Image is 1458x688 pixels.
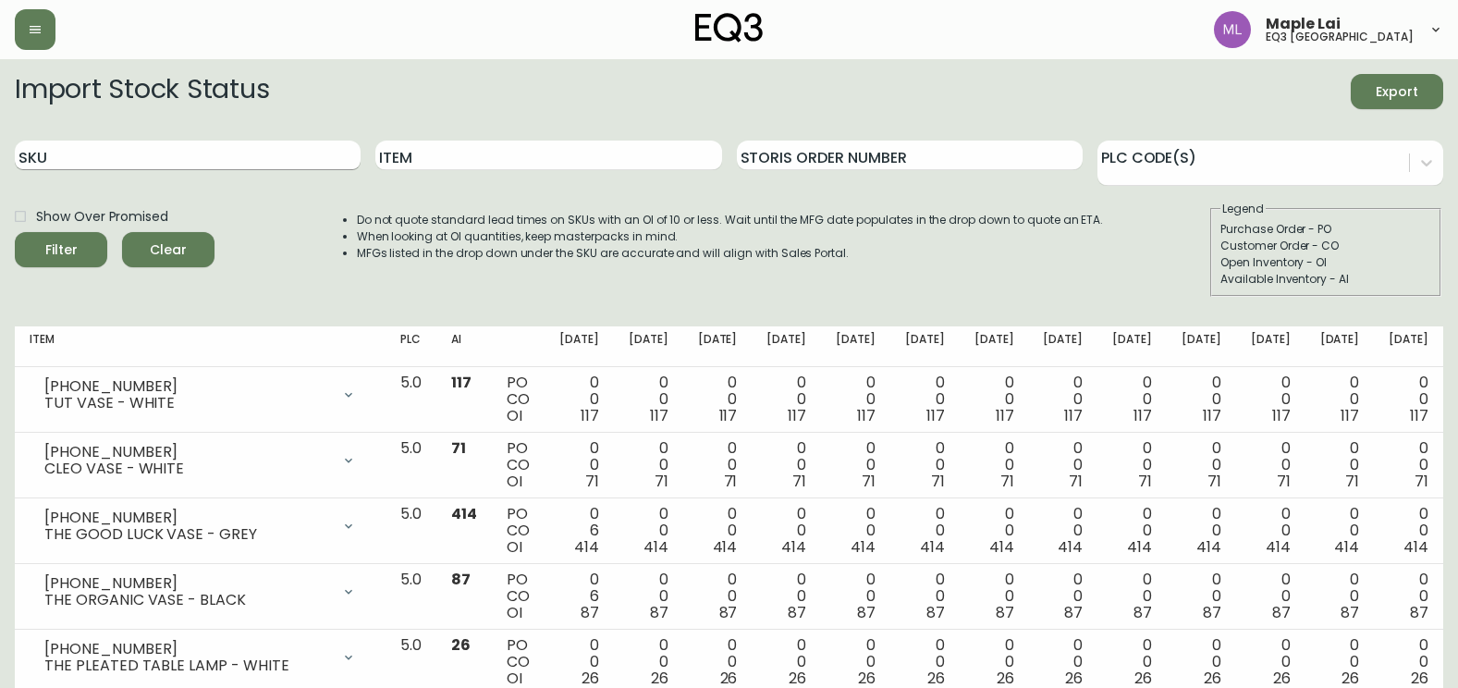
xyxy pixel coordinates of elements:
span: 414 [713,536,738,558]
div: 0 0 [974,506,1014,556]
div: [PHONE_NUMBER] [44,378,330,395]
span: 414 [1058,536,1083,558]
td: 5.0 [386,367,436,433]
div: 0 0 [905,506,945,556]
span: 117 [1064,405,1083,426]
span: 71 [931,471,945,492]
span: 414 [1127,536,1152,558]
h2: Import Stock Status [15,74,269,109]
div: 0 0 [559,440,599,490]
button: Clear [122,232,214,267]
span: 71 [724,471,738,492]
span: Maple Lai [1266,17,1341,31]
div: Open Inventory - OI [1220,254,1431,271]
div: 0 0 [1389,375,1428,424]
span: 414 [574,536,599,558]
li: When looking at OI quantities, keep masterpacks in mind. [357,228,1104,245]
span: 117 [1133,405,1152,426]
th: [DATE] [545,326,614,367]
span: 414 [1266,536,1291,558]
div: 0 0 [1112,440,1152,490]
span: 414 [920,536,945,558]
div: [PHONE_NUMBER] [44,575,330,592]
span: 117 [581,405,599,426]
div: THE ORGANIC VASE - BLACK [44,592,330,608]
span: 87 [788,602,806,623]
div: PO CO [507,440,530,490]
th: [DATE] [960,326,1029,367]
div: 0 0 [1251,375,1291,424]
div: 0 0 [1043,637,1083,687]
span: 26 [451,634,471,656]
span: 71 [1138,471,1152,492]
div: 0 0 [1389,440,1428,490]
div: 0 0 [698,571,738,621]
span: Clear [137,239,200,262]
div: 0 0 [905,637,945,687]
div: Filter [45,239,78,262]
div: 0 0 [1251,637,1291,687]
button: Export [1351,74,1443,109]
div: 0 0 [836,506,876,556]
span: 414 [1334,536,1359,558]
div: 0 0 [905,571,945,621]
span: 117 [788,405,806,426]
span: 87 [451,569,471,590]
div: 0 0 [1182,440,1221,490]
div: CLEO VASE - WHITE [44,461,330,477]
div: 0 0 [974,637,1014,687]
div: PO CO [507,571,530,621]
span: 87 [857,602,876,623]
span: 87 [581,602,599,623]
span: 414 [781,536,806,558]
div: 0 0 [836,440,876,490]
span: OI [507,471,522,492]
div: 0 0 [1043,571,1083,621]
div: 0 0 [1320,637,1360,687]
legend: Legend [1220,201,1266,217]
th: PLC [386,326,436,367]
td: 5.0 [386,498,436,564]
span: 71 [1415,471,1428,492]
span: 87 [650,602,668,623]
div: 0 0 [698,506,738,556]
button: Filter [15,232,107,267]
span: 71 [862,471,876,492]
div: 0 0 [766,375,806,424]
div: 0 0 [1320,506,1360,556]
span: 87 [996,602,1014,623]
th: [DATE] [1167,326,1236,367]
span: 87 [1133,602,1152,623]
th: [DATE] [1236,326,1305,367]
div: 0 0 [629,375,668,424]
span: 117 [1341,405,1359,426]
div: 0 0 [629,571,668,621]
div: 0 0 [1112,571,1152,621]
div: 0 0 [974,440,1014,490]
div: 0 0 [1251,440,1291,490]
span: 117 [1272,405,1291,426]
div: 0 0 [698,440,738,490]
div: [PHONE_NUMBER] [44,444,330,461]
th: [DATE] [1028,326,1097,367]
div: THE PLEATED TABLE LAMP - WHITE [44,657,330,674]
th: [DATE] [890,326,960,367]
div: 0 0 [836,571,876,621]
span: 414 [1403,536,1428,558]
li: Do not quote standard lead times on SKUs with an OI of 10 or less. Wait until the MFG date popula... [357,212,1104,228]
span: 87 [1064,602,1083,623]
th: [DATE] [821,326,890,367]
div: 0 0 [629,440,668,490]
span: 71 [792,471,806,492]
div: [PHONE_NUMBER] [44,641,330,657]
th: [DATE] [1374,326,1443,367]
span: 117 [451,372,472,393]
div: 0 0 [836,637,876,687]
div: [PHONE_NUMBER]CLEO VASE - WHITE [30,440,371,481]
td: 5.0 [386,433,436,498]
div: 0 0 [559,375,599,424]
div: 0 0 [1182,637,1221,687]
div: 0 6 [559,506,599,556]
div: PO CO [507,506,530,556]
div: 0 0 [766,440,806,490]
